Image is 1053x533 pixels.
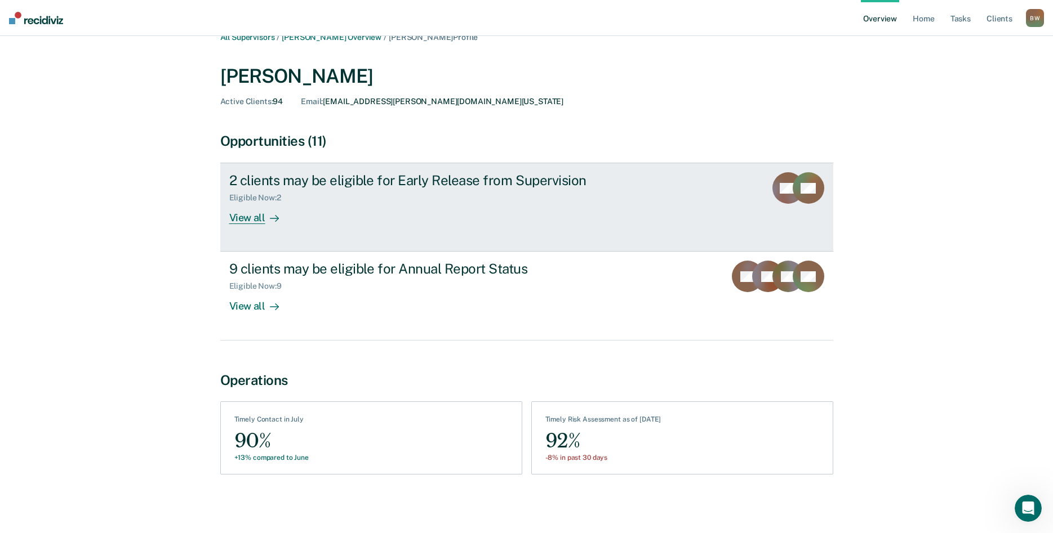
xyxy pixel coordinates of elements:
div: Timely Risk Assessment as of [DATE] [545,415,661,428]
div: Operations [220,372,833,388]
div: Timely Contact in July [234,415,309,428]
div: Eligible Now : 9 [229,281,291,291]
div: View all [229,291,292,313]
span: / [381,33,389,42]
iframe: Intercom live chat [1015,495,1042,522]
div: B W [1026,9,1044,27]
span: / [274,33,282,42]
a: 9 clients may be eligible for Annual Report StatusEligible Now:9View all [220,252,833,340]
div: 94 [220,97,283,106]
div: -8% in past 30 days [545,454,661,462]
div: Eligible Now : 2 [229,193,290,203]
div: Opportunities (11) [220,133,833,149]
div: [EMAIL_ADDRESS][PERSON_NAME][DOMAIN_NAME][US_STATE] [301,97,563,106]
img: Recidiviz [9,12,63,24]
div: View all [229,203,292,225]
button: BW [1026,9,1044,27]
div: 90% [234,428,309,454]
a: All Supervisors [220,33,275,42]
div: [PERSON_NAME] [220,65,833,88]
span: [PERSON_NAME] Profile [389,33,478,42]
a: [PERSON_NAME] Overview [282,33,381,42]
div: +13% compared to June [234,454,309,462]
a: 2 clients may be eligible for Early Release from SupervisionEligible Now:2View all [220,163,833,252]
span: Email : [301,97,323,106]
div: 9 clients may be eligible for Annual Report Status [229,261,625,277]
div: 2 clients may be eligible for Early Release from Supervision [229,172,625,189]
div: 92% [545,428,661,454]
span: Active Clients : [220,97,273,106]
